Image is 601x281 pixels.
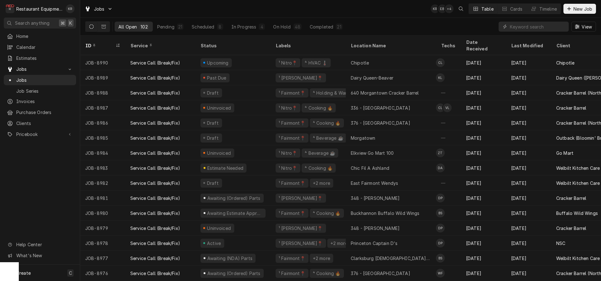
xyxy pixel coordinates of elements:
div: JOB-8984 [80,145,125,160]
a: Purchase Orders [4,107,76,117]
div: In Progress [231,23,256,30]
div: Dairy Queen-Beaver [351,75,393,81]
div: ¹ [PERSON_NAME]📍 [278,195,324,201]
div: Service Call (Break/Fix) [130,120,180,126]
div: EB [438,4,447,13]
a: Invoices [4,96,76,107]
div: ¹ Nitro📍 [278,165,298,171]
div: CL [436,103,445,112]
div: JOB-8990 [80,55,125,70]
a: Clients [4,118,76,128]
div: R [6,4,14,13]
div: ¹ Fairmont📍 [278,135,306,141]
span: Jobs [94,6,105,12]
div: ¹ Fairmont📍 [278,270,306,277]
div: BS [436,209,445,217]
div: Uninvoiced [206,105,232,111]
div: [DATE] [461,175,506,190]
span: Search anything [15,20,49,26]
div: +2 more [330,240,348,247]
div: VL [443,103,452,112]
button: New Job [563,4,596,14]
div: Morgatown [351,135,375,141]
div: 640 Morgantown Cracker Barrel [351,90,419,96]
div: Uninvoiced [206,150,232,156]
div: Dakota Arthur's Avatar [436,164,445,172]
div: Buffalo Wild Wings [556,210,598,216]
div: Table [481,6,494,12]
a: Calendar [4,42,76,52]
a: Go to Jobs [4,64,76,74]
div: 21 [337,23,341,30]
div: Princeton Captain D's [351,240,397,247]
div: +2 more [312,180,331,186]
div: Welbilt Kitchen Care [556,255,600,262]
div: Date Received [466,39,500,52]
span: View [580,23,593,30]
div: Draft [206,135,220,141]
div: DP [436,239,445,247]
div: 376 - [GEOGRAPHIC_DATA] [351,270,410,277]
div: Chipotle [351,60,369,66]
div: KR [431,4,439,13]
div: [DATE] [461,266,506,281]
span: Jobs [16,66,64,72]
div: Kelli Robinette's Avatar [66,4,75,13]
div: Service Call (Break/Fix) [130,270,180,277]
span: K [69,20,72,26]
span: Estimates [16,55,73,61]
div: ⁴ Holding & Warming ♨️ [312,90,364,96]
div: Van Lucas's Avatar [443,103,452,112]
div: Past Due [206,75,227,81]
div: JOB-8986 [80,115,125,130]
a: Go to Pricebook [4,129,76,139]
div: Restaurant Equipment Diagnostics [16,6,62,12]
div: Service Call (Break/Fix) [130,135,180,141]
div: Donovan Pruitt's Avatar [436,194,445,202]
div: Cole Livingston's Avatar [436,58,445,67]
div: BS [436,254,445,263]
div: JOB-8979 [80,221,125,236]
div: [DATE] [506,70,551,85]
div: +2 more [312,255,331,262]
div: Techs [441,42,456,49]
div: [DATE] [461,160,506,175]
div: Service Call (Break/Fix) [130,225,180,232]
div: Go Mart [556,150,573,156]
span: ⌘ [60,20,65,26]
div: WF [436,269,445,278]
div: 8 [218,23,222,30]
div: Service Call (Break/Fix) [130,60,180,66]
div: Kelli Robinette's Avatar [431,4,439,13]
div: Awaiting (Ordered) Parts [206,270,261,277]
div: — [436,175,461,190]
div: Buckhannon Buffalo Wild Wings [351,210,420,216]
div: KR [66,4,75,13]
span: Clients [16,120,73,127]
div: Chic Fil A Ashland [351,165,389,171]
div: Scheduled [192,23,214,30]
div: Service Call (Break/Fix) [130,240,180,247]
div: Awaiting (Ordered) Parts [206,195,261,201]
span: Purchase Orders [16,109,73,116]
div: Awaiting (NDA) Parts [206,255,253,262]
div: Completed [310,23,333,30]
div: Service Call (Break/Fix) [130,165,180,171]
div: Service Call (Break/Fix) [130,75,180,81]
div: [DATE] [461,206,506,221]
div: [DATE] [506,175,551,190]
div: [DATE] [461,251,506,266]
div: — [436,85,461,100]
div: [DATE] [461,115,506,130]
div: Uninvoiced [206,225,232,232]
div: Kaleb Lewis's Avatar [436,73,445,82]
a: Job Series [4,86,76,96]
div: [DATE] [461,190,506,206]
span: Invoices [16,98,73,105]
div: ⁴ Cooking 🔥 [312,120,341,126]
span: Calendar [16,44,73,50]
div: DP [436,224,445,232]
input: Keyword search [510,22,566,32]
div: ¹ [PERSON_NAME]📍 [278,240,324,247]
div: JOB-8982 [80,175,125,190]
